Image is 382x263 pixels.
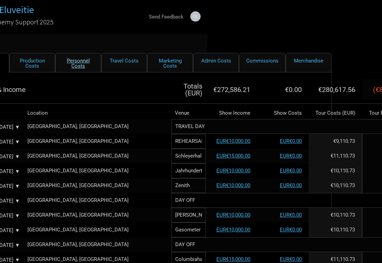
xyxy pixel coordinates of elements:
[216,168,250,174] a: EUR€10,000.00
[190,11,201,22] img: Jan-Ole
[309,222,362,237] td: Tour Cost allocation from Production, Personnel, Travel, Marketing, Admin & Commissions
[149,14,183,20] strong: Send Feedback
[309,208,362,222] td: Tour Cost allocation from Production, Personnel, Travel, Marketing, Admin & Commissions
[171,149,206,163] input: Schleyerhalle
[216,138,250,144] a: EUR€10,000.00
[309,149,362,163] td: Tour Cost allocation from Production, Personnel, Travel, Marketing, Admin & Commissions
[193,53,239,72] a: Admin Costs
[257,79,309,100] th: €0.00
[171,134,206,149] input: REHEARSAL
[55,53,101,72] a: Personnel Costs
[27,124,168,129] div: Zürich, Switzerland
[101,53,147,72] a: Travel Costs
[27,213,168,218] div: Budapest, Hungary
[216,212,250,218] a: EUR€10,000.00
[27,257,168,262] div: Berlin, Germany
[309,79,362,100] th: €280,617.56
[27,139,168,144] div: Stuttgart, Germany
[309,134,362,149] td: Tour Cost allocation from Production, Personnel, Travel, Marketing, Admin & Commissions
[27,168,168,173] div: Frankfurt am Main, Germany
[9,53,55,72] a: Production Costs
[171,163,206,178] input: Jahrhunderthalle
[216,227,250,233] a: EUR€10,000.00
[286,53,332,72] a: Merchandise
[171,79,206,100] th: Totals ( EUR )
[27,153,168,159] div: Stuttgart, Germany
[206,107,257,119] th: Show Income
[147,53,193,72] a: Marketing Costs
[309,163,362,178] td: Tour Cost allocation from Production, Personnel, Travel, Marketing, Admin & Commissions
[280,182,302,188] a: EUR€0.00
[280,153,302,159] a: EUR€0.00
[216,182,250,188] a: EUR€10,000.00
[239,53,286,72] a: Commissions
[280,138,302,144] a: EUR€0.00
[206,79,257,100] th: €272,586.21
[280,227,302,233] a: EUR€0.00
[171,208,206,222] input: Barba Negra Music Club
[27,242,168,247] div: Berlin, Germany
[171,107,206,119] th: Venue
[171,222,206,237] input: Gasometer
[27,227,168,232] div: Vienna, Austria
[280,256,302,262] a: EUR€0.00
[280,168,302,174] a: EUR€0.00
[216,256,250,262] a: EUR€15,000.00
[309,178,362,193] td: Tour Cost allocation from Production, Personnel, Travel, Marketing, Admin & Commissions
[216,153,250,159] a: EUR€15,000.00
[309,107,362,119] th: Tour Costs ( EUR )
[27,183,168,188] div: Munich, Germany
[257,107,309,119] th: Show Costs
[27,198,168,203] div: Budapest, Hungary
[24,107,171,119] th: Location
[280,212,302,218] a: EUR€0.00
[171,178,206,193] input: Zenith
